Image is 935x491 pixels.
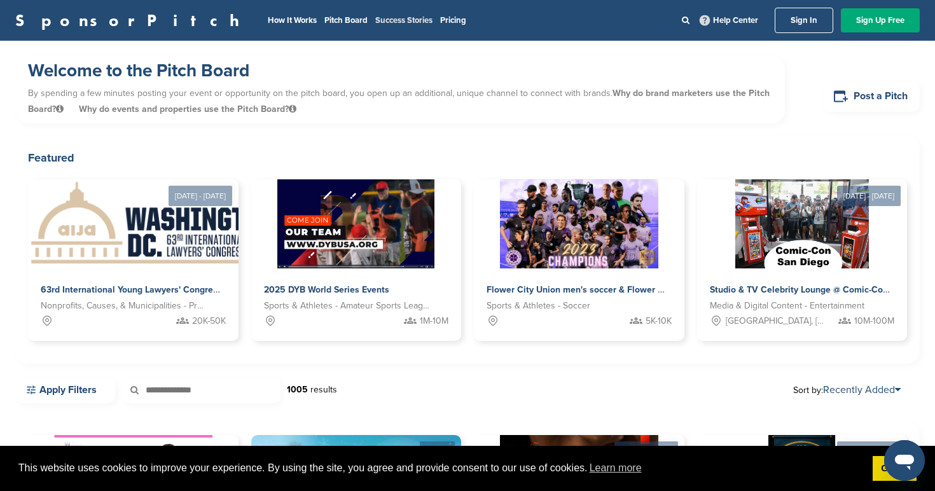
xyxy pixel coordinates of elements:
h1: Welcome to the Pitch Board [28,59,772,82]
div: [DATE] - [DATE] [837,186,901,206]
strong: 1005 [287,384,308,395]
span: Sports & Athletes - Amateur Sports Leagues [264,299,430,313]
img: Sponsorpitch & [28,179,280,268]
a: Sponsorpitch & 2025 DYB World Series Events Sports & Athletes - Amateur Sports Leagues 1M-10M [251,179,462,341]
span: 5K-10K [646,314,672,328]
a: Pricing [440,15,466,25]
a: Sponsorpitch & Flower City Union men's soccer & Flower City 1872 women's soccer Sports & Athletes... [474,179,684,341]
img: Sponsorpitch & [735,179,869,268]
div: [DATE] [420,441,455,462]
a: SponsorPitch [15,12,247,29]
img: Sponsorpitch & [277,179,434,268]
span: 20K-50K [192,314,226,328]
a: [DATE] - [DATE] Sponsorpitch & 63rd International Young Lawyers' Congress Nonprofits, Causes, & M... [28,159,239,341]
a: [DATE] - [DATE] Sponsorpitch & Studio & TV Celebrity Lounge @ Comic-Con [GEOGRAPHIC_DATA]. Over 3... [697,159,908,341]
a: Apply Filters [15,377,115,403]
div: [DATE] - [DATE] [614,441,678,462]
span: Sports & Athletes - Soccer [487,299,590,313]
a: Help Center [697,13,761,28]
a: How It Works [268,15,317,25]
span: Why do events and properties use the Pitch Board? [79,104,296,114]
span: 2025 DYB World Series Events [264,284,389,295]
a: Sign In [775,8,833,33]
p: By spending a few minutes posting your event or opportunity on the pitch board, you open up an ad... [28,82,772,120]
span: Sort by: [793,385,901,395]
img: Sponsorpitch & [500,179,658,268]
div: [DATE] - [DATE] [169,186,232,206]
a: dismiss cookie message [873,456,917,481]
a: learn more about cookies [588,459,644,478]
a: Post a Pitch [823,81,920,112]
span: This website uses cookies to improve your experience. By using the site, you agree and provide co... [18,459,862,478]
span: Media & Digital Content - Entertainment [710,299,864,313]
span: Flower City Union men's soccer & Flower City 1872 women's soccer [487,284,764,295]
h2: Featured [28,149,907,167]
span: 63rd International Young Lawyers' Congress [41,284,222,295]
iframe: Button to launch messaging window [884,440,925,481]
span: results [310,384,337,395]
a: Recently Added [823,384,901,396]
a: Pitch Board [324,15,368,25]
a: Sign Up Free [841,8,920,32]
span: 1M-10M [420,314,448,328]
span: 10M-100M [854,314,894,328]
span: [GEOGRAPHIC_DATA], [GEOGRAPHIC_DATA] [726,314,830,328]
a: Success Stories [375,15,433,25]
span: Nonprofits, Causes, & Municipalities - Professional Development [41,299,207,313]
div: [DATE] - [DATE] [837,441,901,462]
